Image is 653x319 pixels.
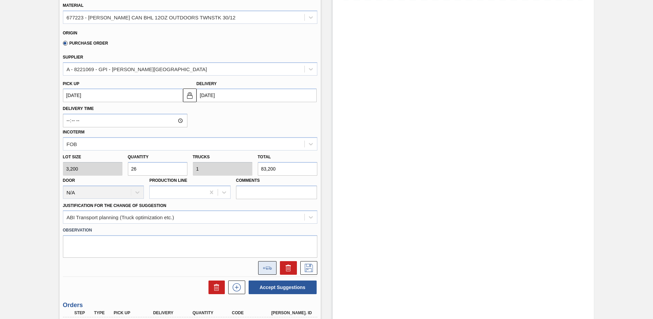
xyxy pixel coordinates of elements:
[63,81,80,86] label: Pick up
[63,203,166,208] label: Justification for the Change of Suggestion
[270,310,314,315] div: [PERSON_NAME]. ID
[249,281,317,294] button: Accept Suggestions
[63,31,78,35] label: Origin
[63,178,75,183] label: Door
[149,178,187,183] label: Production Line
[128,155,149,159] label: Quantity
[63,130,85,134] label: Incoterm
[183,89,197,102] button: locked
[277,261,297,275] div: Delete Suggestion
[230,310,274,315] div: Code
[73,310,93,315] div: Step
[236,176,317,186] label: Comments
[297,261,317,275] div: Save Suggestion
[63,225,317,235] label: Observation
[112,310,156,315] div: Pick up
[151,310,196,315] div: Delivery
[255,261,277,275] div: Add to the load composition
[63,89,183,102] input: mm/dd/yyyy
[225,281,245,294] div: New suggestion
[63,3,84,8] label: Material
[193,155,210,159] label: Trucks
[67,141,77,147] div: FOB
[63,104,187,114] label: Delivery Time
[67,14,236,20] div: 677223 - [PERSON_NAME] CAN BHL 12OZ OUTDOORS TWNSTK 30/12
[63,302,317,309] h3: Orders
[197,81,217,86] label: Delivery
[67,66,207,72] div: A - 8221069 - GPI - [PERSON_NAME][GEOGRAPHIC_DATA]
[245,280,317,295] div: Accept Suggestions
[205,281,225,294] div: Delete Suggestions
[191,310,235,315] div: Quantity
[186,91,194,99] img: locked
[197,89,317,102] input: mm/dd/yyyy
[92,310,113,315] div: Type
[258,155,271,159] label: Total
[67,214,174,220] div: ABI Transport planning (Truck optimization etc.)
[63,55,83,60] label: Supplier
[63,152,122,162] label: Lot size
[63,41,108,46] label: Purchase Order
